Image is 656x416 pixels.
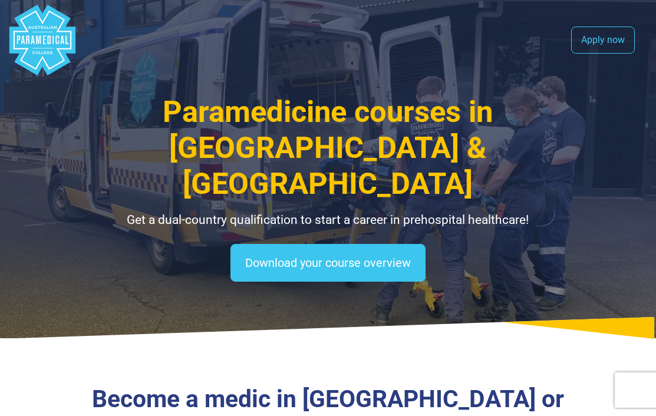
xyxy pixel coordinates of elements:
div: Australian Paramedical College [7,5,78,75]
a: Download your course overview [230,244,426,282]
a: Apply now [571,27,635,54]
span: Paramedicine courses in [GEOGRAPHIC_DATA] & [GEOGRAPHIC_DATA] [163,94,493,201]
p: Get a dual-country qualification to start a career in prehospital healthcare! [55,211,601,229]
